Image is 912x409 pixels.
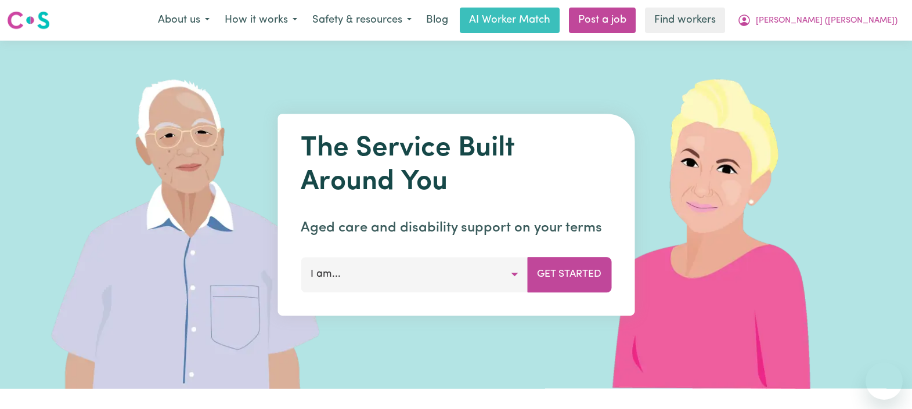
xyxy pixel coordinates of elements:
button: I am... [301,257,528,292]
h1: The Service Built Around You [301,132,611,199]
button: Get Started [527,257,611,292]
a: Blog [419,8,455,33]
a: Post a job [569,8,636,33]
img: Careseekers logo [7,10,50,31]
span: [PERSON_NAME] ([PERSON_NAME]) [756,15,897,27]
button: My Account [730,8,905,32]
a: Careseekers logo [7,7,50,34]
a: Find workers [645,8,725,33]
a: AI Worker Match [460,8,560,33]
iframe: Button to launch messaging window [866,363,903,400]
button: How it works [217,8,305,32]
p: Aged care and disability support on your terms [301,218,611,238]
button: About us [150,8,217,32]
button: Safety & resources [305,8,419,32]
